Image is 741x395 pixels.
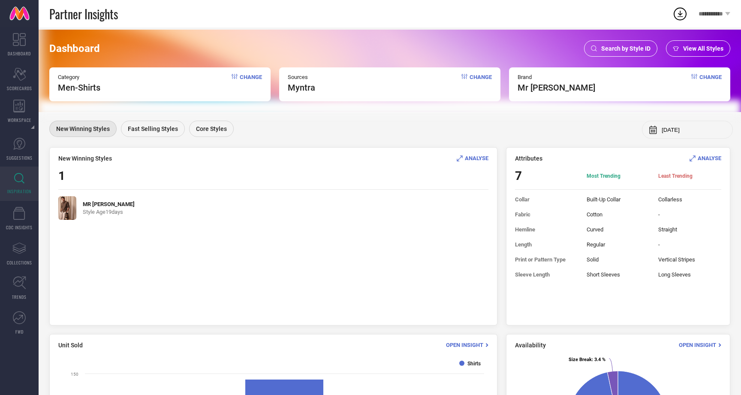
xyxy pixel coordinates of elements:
span: Core Styles [196,125,227,132]
span: SUGGESTIONS [6,155,33,161]
span: - [658,211,721,218]
text: Shirts [467,361,481,367]
span: Change [699,74,722,93]
span: Vertical Stripes [658,256,721,263]
span: Hemline [515,226,578,233]
span: Least Trending [658,173,721,179]
span: Sources [288,74,315,80]
span: COLLECTIONS [7,259,32,266]
span: ANALYSE [465,155,488,161]
span: Open Insight [446,342,483,348]
span: Open Insight [679,342,716,348]
span: Men-Shirts [58,82,100,93]
span: MR [PERSON_NAME] [83,201,135,207]
span: Availability [515,342,546,349]
div: Analyse [690,154,721,162]
span: Fast Selling Styles [128,125,178,132]
span: New Winning Styles [58,155,112,162]
span: TRENDS [12,294,27,300]
span: Straight [658,226,721,233]
span: INSPIRATION [7,188,31,194]
span: Search by Style ID [601,45,651,52]
span: Change [240,74,262,93]
div: Open Insight [446,341,488,349]
span: myntra [288,82,315,93]
span: Collar [515,196,578,203]
span: Regular [587,241,650,248]
span: Change [470,74,492,93]
span: ANALYSE [698,155,721,161]
span: WORKSPACE [8,117,31,123]
span: 1 [58,169,65,183]
span: DASHBOARD [8,50,31,57]
span: Long Sleeves [658,271,721,278]
span: Fabric [515,211,578,218]
span: Length [515,241,578,248]
span: View All Styles [683,45,723,52]
span: Print or Pattern Type [515,256,578,263]
div: Open download list [672,6,688,21]
span: Attributes [515,155,542,162]
span: Curved [587,226,650,233]
span: Cotton [587,211,650,218]
span: Dashboard [49,43,100,55]
span: - [658,241,721,248]
text: 150 [71,372,78,377]
span: CDC INSIGHTS [6,224,33,231]
span: New Winning Styles [56,125,110,132]
span: Sleeve Length [515,271,578,278]
span: Brand [518,74,595,80]
span: SCORECARDS [7,85,32,91]
span: Unit Sold [58,342,83,349]
span: Collarless [658,196,721,203]
span: Most Trending [587,173,650,179]
span: 7 [515,169,578,183]
span: Short Sleeves [587,271,650,278]
tspan: Size Break [569,357,592,362]
span: mr [PERSON_NAME] [518,82,595,93]
div: Analyse [457,154,488,162]
input: Select month [662,127,726,133]
span: Style Age 19 days [83,209,135,215]
span: FWD [15,328,24,335]
span: Built-Up Collar [587,196,650,203]
span: Category [58,74,100,80]
text: : 3.4 % [569,357,605,362]
div: Open Insight [679,341,721,349]
span: Solid [587,256,650,263]
img: abe82a40-4bba-4eb8-bc1e-dae2ef8342951754469719267-Mr-Bowerbird-Men-Shirts-7641754469718625-1.jpg [58,196,76,220]
span: Partner Insights [49,5,118,23]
